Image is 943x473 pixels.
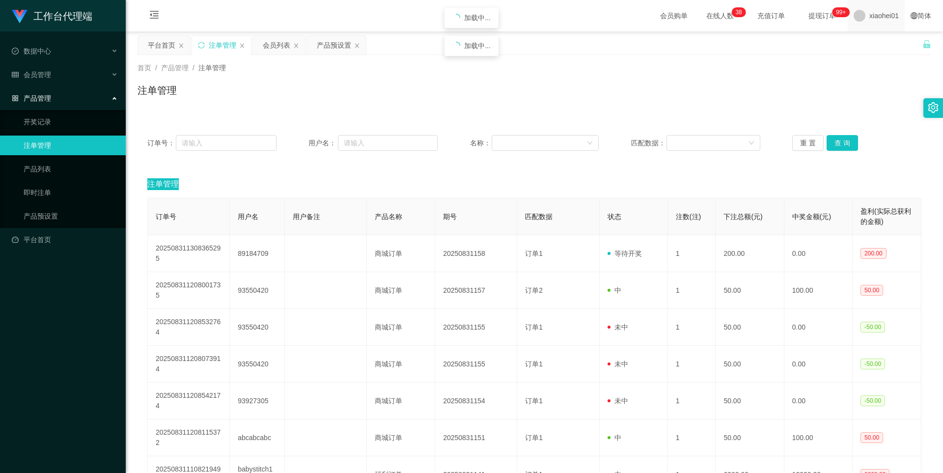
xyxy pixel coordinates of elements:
span: 订单号： [147,138,176,148]
span: 未中 [608,323,628,331]
td: 1 [668,346,716,383]
td: 93550420 [230,309,284,346]
div: 会员列表 [263,36,290,55]
td: 93550420 [230,346,284,383]
a: 产品列表 [24,159,118,179]
i: 图标: down [587,140,593,147]
span: 未中 [608,360,628,368]
td: abcabcabc [230,419,284,456]
span: 状态 [608,213,621,221]
span: 订单1 [525,397,543,405]
button: 重 置 [792,135,824,151]
i: 图标: sync [198,42,205,49]
td: 50.00 [716,272,784,309]
span: / [155,64,157,72]
i: 图标: close [293,43,299,49]
td: 50.00 [716,419,784,456]
i: 图标: close [178,43,184,49]
span: 匹配数据 [525,213,553,221]
span: 盈利(实际总获利的金额) [860,207,911,225]
span: 产品管理 [161,64,189,72]
td: 0.00 [784,383,853,419]
span: 注单管理 [198,64,226,72]
span: 在线人数 [701,12,739,19]
i: 图标: check-circle-o [12,48,19,55]
span: 未中 [608,397,628,405]
i: 图标: table [12,71,19,78]
span: 50.00 [860,432,883,443]
input: 请输入 [176,135,276,151]
td: 202508311208542174 [148,383,230,419]
i: 图标: unlock [922,40,931,49]
td: 商城订单 [367,346,435,383]
td: 50.00 [716,383,784,419]
span: 期号 [443,213,457,221]
td: 商城订单 [367,383,435,419]
td: 202508311208073914 [148,346,230,383]
td: 商城订单 [367,309,435,346]
span: 用户名： [308,138,338,148]
span: 中 [608,434,621,442]
td: 1 [668,419,716,456]
span: 订单号 [156,213,176,221]
span: 注单管理 [147,178,179,190]
i: 图标: appstore-o [12,95,19,102]
div: 注单管理 [209,36,236,55]
p: 3 [735,7,739,17]
td: 0.00 [784,309,853,346]
td: 93927305 [230,383,284,419]
span: 用户备注 [293,213,320,221]
span: 数据中心 [12,47,51,55]
td: 1 [668,383,716,419]
td: 1 [668,309,716,346]
span: 首页 [138,64,151,72]
td: 50.00 [716,346,784,383]
i: 图标: global [911,12,917,19]
a: 即时注单 [24,183,118,202]
i: icon: loading [452,42,460,50]
a: 工作台代理端 [12,12,92,20]
span: 等待开奖 [608,250,642,257]
span: 200.00 [860,248,887,259]
td: 93550420 [230,272,284,309]
span: 订单1 [525,250,543,257]
i: 图标: setting [928,102,939,113]
span: 产品名称 [375,213,402,221]
span: 订单1 [525,360,543,368]
td: 20250831158 [435,235,517,272]
span: 会员管理 [12,71,51,79]
h1: 注单管理 [138,83,177,98]
td: 202508311308365295 [148,235,230,272]
i: icon: loading [452,14,460,22]
span: 产品管理 [12,94,51,102]
div: 平台首页 [148,36,175,55]
td: 20250831154 [435,383,517,419]
span: 加载中... [464,14,491,22]
span: -50.00 [860,359,885,369]
span: 订单1 [525,434,543,442]
td: 100.00 [784,272,853,309]
td: 20250831155 [435,346,517,383]
td: 20250831157 [435,272,517,309]
a: 注单管理 [24,136,118,155]
span: 下注总额(元) [723,213,762,221]
td: 0.00 [784,235,853,272]
h1: 工作台代理端 [33,0,92,32]
td: 202508311208532764 [148,309,230,346]
td: 1 [668,272,716,309]
td: 200.00 [716,235,784,272]
button: 查 询 [827,135,858,151]
td: 20250831155 [435,309,517,346]
td: 商城订单 [367,419,435,456]
i: 图标: down [749,140,754,147]
td: 100.00 [784,419,853,456]
i: 图标: close [239,43,245,49]
span: 匹配数据： [631,138,666,148]
td: 89184709 [230,235,284,272]
td: 商城订单 [367,235,435,272]
i: 图标: menu-fold [138,0,171,32]
span: / [193,64,194,72]
td: 50.00 [716,309,784,346]
td: 20250831151 [435,419,517,456]
td: 202508311208001735 [148,272,230,309]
